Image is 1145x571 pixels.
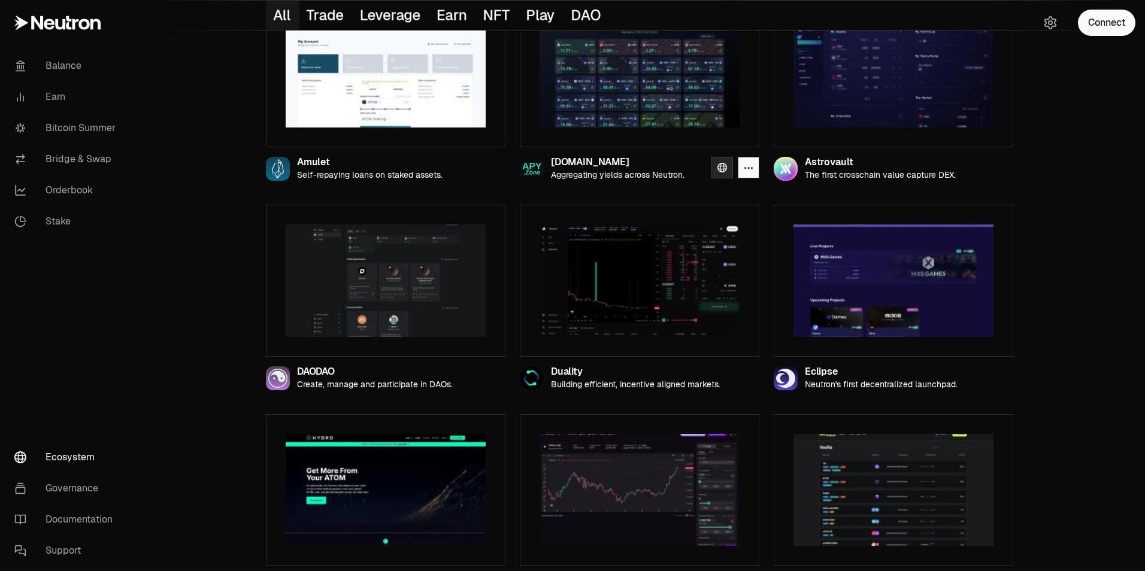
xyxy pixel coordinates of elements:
[286,434,486,546] img: Hydro preview image
[286,15,486,127] img: Amulet preview image
[551,157,684,168] div: [DOMAIN_NAME]
[299,1,353,30] button: Trade
[793,224,993,337] img: Eclipse preview image
[5,144,129,175] a: Bridge & Swap
[564,1,610,30] button: DAO
[266,1,299,30] button: All
[5,50,129,81] a: Balance
[352,1,429,30] button: Leverage
[793,434,993,546] img: Margined preview image
[429,1,475,30] button: Earn
[540,15,740,127] img: Apy.Zone preview image
[5,206,129,237] a: Stake
[5,473,129,504] a: Governance
[519,1,564,30] button: Play
[286,224,486,337] img: DAODAO preview image
[297,379,453,390] p: Create, manage and participate in DAOs.
[551,367,720,377] div: Duality
[805,157,956,168] div: Astrovault
[540,434,740,546] img: Levana preview image
[297,367,453,377] div: DAODAO
[5,504,129,535] a: Documentation
[805,367,958,377] div: Eclipse
[1078,10,1135,36] button: Connect
[297,170,443,180] p: Self-repaying loans on staked assets.
[5,535,129,566] a: Support
[805,379,958,390] p: Neutron's first decentralized launchpad.
[551,170,684,180] p: Aggregating yields across Neutron.
[805,170,956,180] p: The first crosschain value capture DEX.
[476,1,519,30] button: NFT
[5,113,129,144] a: Bitcoin Summer
[793,15,993,127] img: Astrovault preview image
[5,442,129,473] a: Ecosystem
[297,157,443,168] div: Amulet
[5,81,129,113] a: Earn
[551,379,720,390] p: Building efficient, incentive aligned markets.
[540,224,740,337] img: Duality preview image
[5,175,129,206] a: Orderbook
